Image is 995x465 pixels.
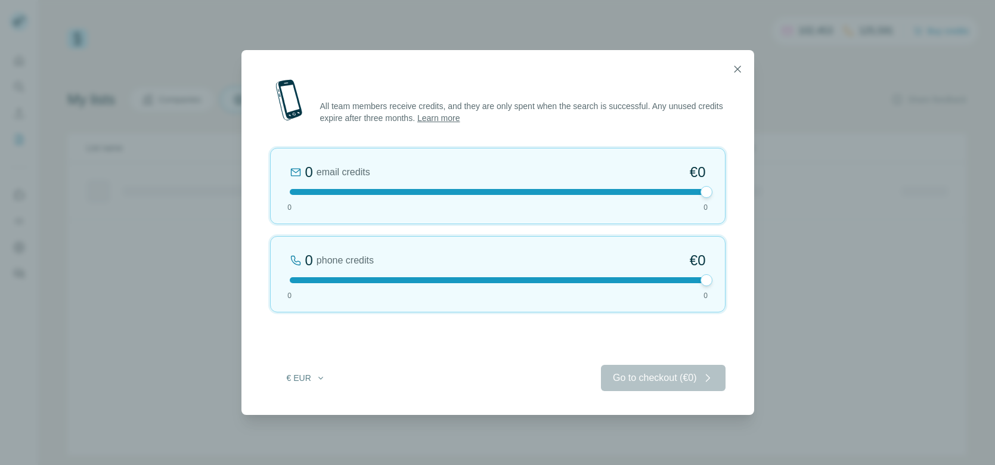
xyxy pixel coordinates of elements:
span: 0 [287,290,292,301]
span: 0 [287,202,292,213]
span: 0 [703,202,708,213]
span: phone credits [317,253,374,268]
a: Learn more [417,113,460,123]
h2: Total €0 [270,331,726,351]
img: mobile-phone [270,76,308,124]
p: All team members receive credits, and they are only spent when the search is successful. Any unus... [320,100,726,124]
div: 0 [305,163,313,182]
span: 0 [703,290,708,301]
span: €0 [690,163,706,182]
button: € EUR [278,367,334,389]
span: €0 [690,251,706,270]
div: 0 [305,251,313,270]
span: email credits [317,165,370,179]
